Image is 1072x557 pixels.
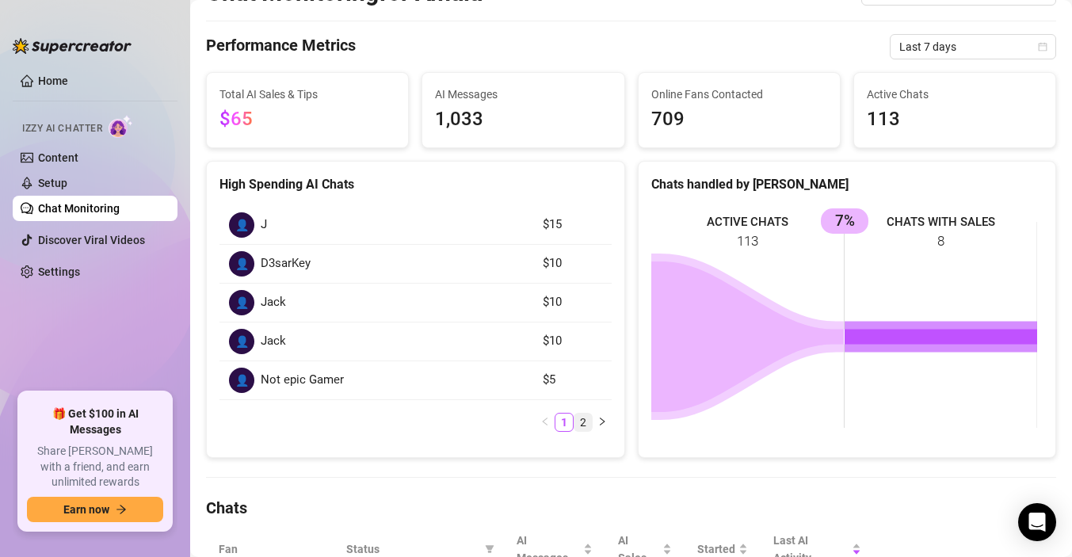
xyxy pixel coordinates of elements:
span: 709 [651,105,827,135]
button: Earn nowarrow-right [27,497,163,522]
button: right [593,413,612,432]
div: Chats handled by [PERSON_NAME] [651,174,1043,194]
div: 👤 [229,329,254,354]
span: Active Chats [867,86,1043,103]
span: filter [485,544,494,554]
a: 1 [555,414,573,431]
span: Share [PERSON_NAME] with a friend, and earn unlimited rewards [27,444,163,490]
div: 👤 [229,212,254,238]
li: 1 [555,413,574,432]
a: Discover Viral Videos [38,234,145,246]
span: calendar [1038,42,1047,52]
span: Izzy AI Chatter [22,121,102,136]
span: 1,033 [435,105,611,135]
a: Content [38,151,78,164]
a: 2 [574,414,592,431]
a: Chat Monitoring [38,202,120,215]
article: $10 [543,332,602,351]
h4: Performance Metrics [206,34,356,59]
button: left [536,413,555,432]
a: Home [38,74,68,87]
article: $15 [543,216,602,235]
span: $65 [219,108,253,130]
span: Last 7 days [899,35,1047,59]
img: AI Chatter [109,115,133,138]
li: Previous Page [536,413,555,432]
article: $10 [543,293,602,312]
h4: Chats [206,497,1056,519]
span: Earn now [63,503,109,516]
span: Online Fans Contacted [651,86,827,103]
span: 🎁 Get $100 in AI Messages [27,406,163,437]
span: right [597,417,607,426]
div: 👤 [229,290,254,315]
a: Setup [38,177,67,189]
span: left [540,417,550,426]
span: 113 [867,105,1043,135]
li: Next Page [593,413,612,432]
div: 👤 [229,251,254,277]
a: Settings [38,265,80,278]
article: $5 [543,371,602,390]
div: High Spending AI Chats [219,174,612,194]
span: arrow-right [116,504,127,515]
span: Not epic Gamer [261,371,344,390]
span: Jack [261,293,286,312]
div: Open Intercom Messenger [1018,503,1056,541]
article: $10 [543,254,602,273]
li: 2 [574,413,593,432]
span: AI Messages [435,86,611,103]
span: Jack [261,332,286,351]
div: 👤 [229,368,254,393]
span: Total AI Sales & Tips [219,86,395,103]
img: logo-BBDzfeDw.svg [13,38,132,54]
span: D3sarKey [261,254,311,273]
span: J [261,216,267,235]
